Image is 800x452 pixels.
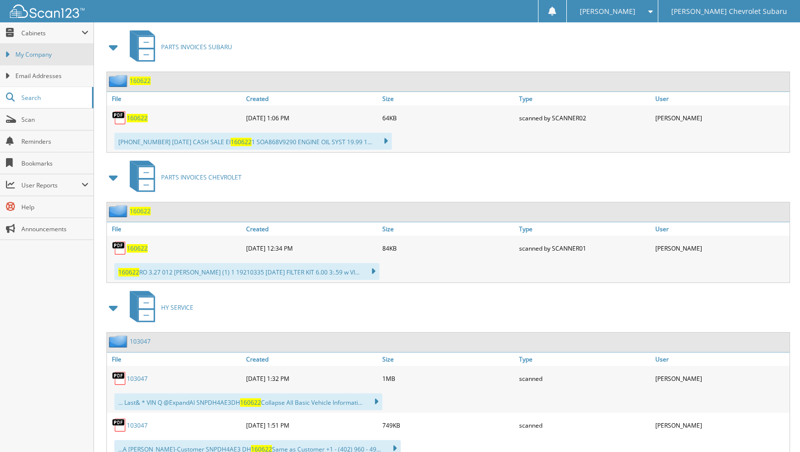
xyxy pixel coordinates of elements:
[380,238,517,258] div: 84KB
[380,353,517,366] a: Size
[750,404,800,452] iframe: Chat Widget
[517,108,653,128] div: scanned by SCANNER02
[517,415,653,435] div: scanned
[380,415,517,435] div: 749KB
[21,93,87,102] span: Search
[109,335,130,348] img: folder2.png
[161,303,193,312] span: HY SERVICE
[107,353,244,366] a: File
[21,137,89,146] span: Reminders
[244,222,380,236] a: Created
[109,205,130,217] img: folder2.png
[130,77,151,85] a: 160622
[244,353,380,366] a: Created
[244,92,380,105] a: Created
[10,4,85,18] img: scan123-logo-white.svg
[107,222,244,236] a: File
[124,288,193,327] a: HY SERVICE
[112,110,127,125] img: PDF.png
[114,263,379,280] div: RO 3.27 012 [PERSON_NAME] (1) 1 19210335 [DATE] FILTER KIT 6.00 3:.59 w VI...
[114,133,392,150] div: [PHONE_NUMBER] [DATE] CASH SALE El 1 SOA868V9290 ENGINE OIL SYST 19.99 1...
[653,238,790,258] div: [PERSON_NAME]
[231,138,252,146] span: 160622
[671,8,787,14] span: [PERSON_NAME] Chevrolet Subaru
[15,50,89,59] span: My Company
[517,92,653,105] a: Type
[112,418,127,433] img: PDF.png
[653,415,790,435] div: [PERSON_NAME]
[21,159,89,168] span: Bookmarks
[130,337,151,346] a: 103047
[127,244,148,253] a: 160622
[517,353,653,366] a: Type
[380,108,517,128] div: 64KB
[127,421,148,430] a: 103047
[380,222,517,236] a: Size
[653,353,790,366] a: User
[380,368,517,388] div: 1MB
[114,393,382,410] div: ... Last& * VIN Q @ExpandAl SNPDH4AE3DH Collapse All Basic Vehicle Informati...
[244,238,380,258] div: [DATE] 12:34 PM
[124,158,242,197] a: PARTS INVOICES CHEVROLET
[21,181,82,189] span: User Reports
[240,398,261,407] span: 160622
[130,207,151,215] a: 160622
[517,222,653,236] a: Type
[127,114,148,122] a: 160622
[380,92,517,105] a: Size
[127,374,148,383] a: 103047
[244,368,380,388] div: [DATE] 1:32 PM
[653,92,790,105] a: User
[21,115,89,124] span: Scan
[653,108,790,128] div: [PERSON_NAME]
[124,27,232,67] a: PARTS INVOICES SUBARU
[580,8,635,14] span: [PERSON_NAME]
[107,92,244,105] a: File
[112,241,127,256] img: PDF.png
[118,268,139,276] span: 160622
[112,371,127,386] img: PDF.png
[161,43,232,51] span: PARTS INVOICES SUBARU
[109,75,130,87] img: folder2.png
[161,173,242,181] span: PARTS INVOICES CHEVROLET
[244,108,380,128] div: [DATE] 1:06 PM
[653,222,790,236] a: User
[653,368,790,388] div: [PERSON_NAME]
[15,72,89,81] span: Email Addresses
[244,415,380,435] div: [DATE] 1:51 PM
[21,203,89,211] span: Help
[517,368,653,388] div: scanned
[21,29,82,37] span: Cabinets
[21,225,89,233] span: Announcements
[517,238,653,258] div: scanned by SCANNER01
